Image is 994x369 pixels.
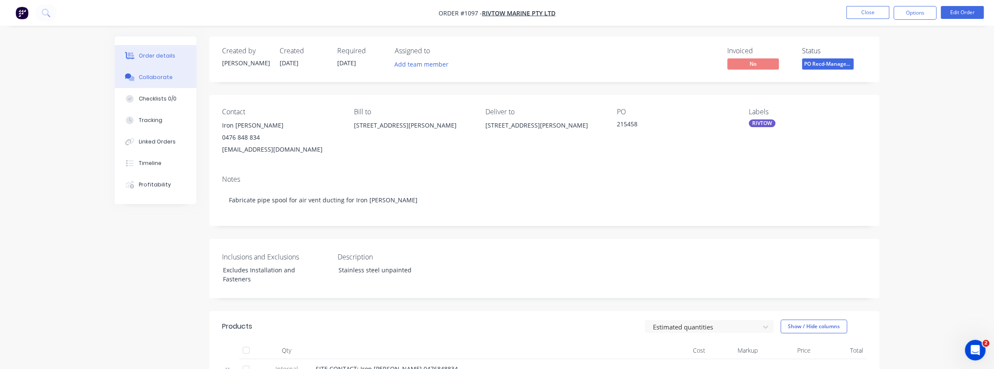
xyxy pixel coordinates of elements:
[337,47,384,55] div: Required
[115,174,196,195] button: Profitability
[617,119,724,131] div: 215458
[115,131,196,152] button: Linked Orders
[390,58,453,70] button: Add team member
[802,47,866,55] div: Status
[727,58,779,69] span: No
[354,119,471,147] div: [STREET_ADDRESS][PERSON_NAME]
[982,340,989,347] span: 2
[749,119,775,127] div: RIVTOW
[337,59,356,67] span: [DATE]
[222,252,329,262] label: Inclusions and Exclusions
[761,342,814,359] div: Price
[354,108,471,116] div: Bill to
[781,320,847,333] button: Show / Hide columns
[216,264,323,285] div: Excludes Installation and Fasteners
[139,181,171,189] div: Profitability
[395,47,481,55] div: Assigned to
[965,340,985,360] iframe: Intercom live chat
[139,52,175,60] div: Order details
[222,47,269,55] div: Created by
[222,119,340,156] div: Iron [PERSON_NAME]0476 848 834[EMAIL_ADDRESS][DOMAIN_NAME]
[115,45,196,67] button: Order details
[139,138,176,146] div: Linked Orders
[749,108,866,116] div: Labels
[709,342,762,359] div: Markup
[893,6,936,20] button: Options
[222,187,866,213] div: Fabricate pipe spool for air vent ducting for Iron [PERSON_NAME]
[846,6,889,19] button: Close
[332,264,439,276] div: Stainless steel unpainted
[222,321,252,332] div: Products
[395,58,453,70] button: Add team member
[485,119,603,131] div: [STREET_ADDRESS][PERSON_NAME]
[222,131,340,143] div: 0476 848 834
[222,58,269,67] div: [PERSON_NAME]
[802,58,854,69] span: PO Recd-Manager...
[139,159,162,167] div: Timeline
[280,47,327,55] div: Created
[338,252,445,262] label: Description
[485,108,603,116] div: Deliver to
[139,116,162,124] div: Tracking
[222,143,340,156] div: [EMAIL_ADDRESS][DOMAIN_NAME]
[802,58,854,71] button: PO Recd-Manager...
[485,119,603,147] div: [STREET_ADDRESS][PERSON_NAME]
[482,9,555,17] a: RIVTOW MARINE PTY LTD
[115,88,196,110] button: Checklists 0/0
[656,342,709,359] div: Cost
[261,342,312,359] div: Qty
[439,9,482,17] span: Order #1097 -
[941,6,984,19] button: Edit Order
[222,108,340,116] div: Contact
[814,342,867,359] div: Total
[139,73,173,81] div: Collaborate
[222,175,866,183] div: Notes
[139,95,177,103] div: Checklists 0/0
[280,59,299,67] span: [DATE]
[617,108,735,116] div: PO
[115,152,196,174] button: Timeline
[727,47,792,55] div: Invoiced
[222,119,340,131] div: Iron [PERSON_NAME]
[115,110,196,131] button: Tracking
[115,67,196,88] button: Collaborate
[354,119,471,131] div: [STREET_ADDRESS][PERSON_NAME]
[15,6,28,19] img: Factory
